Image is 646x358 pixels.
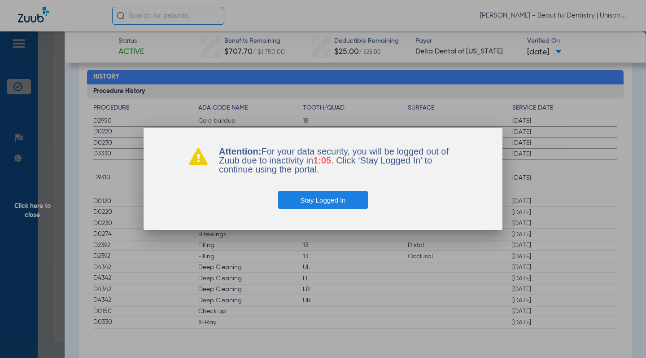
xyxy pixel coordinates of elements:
[188,147,208,165] img: warning
[219,147,458,174] p: For your data security, you will be logged out of Zuub due to inactivity in . Click ‘Stay Logged ...
[313,155,331,165] span: 1:05
[278,191,368,209] button: Stay Logged In
[601,315,646,358] iframe: Chat Widget
[219,146,261,156] b: Attention:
